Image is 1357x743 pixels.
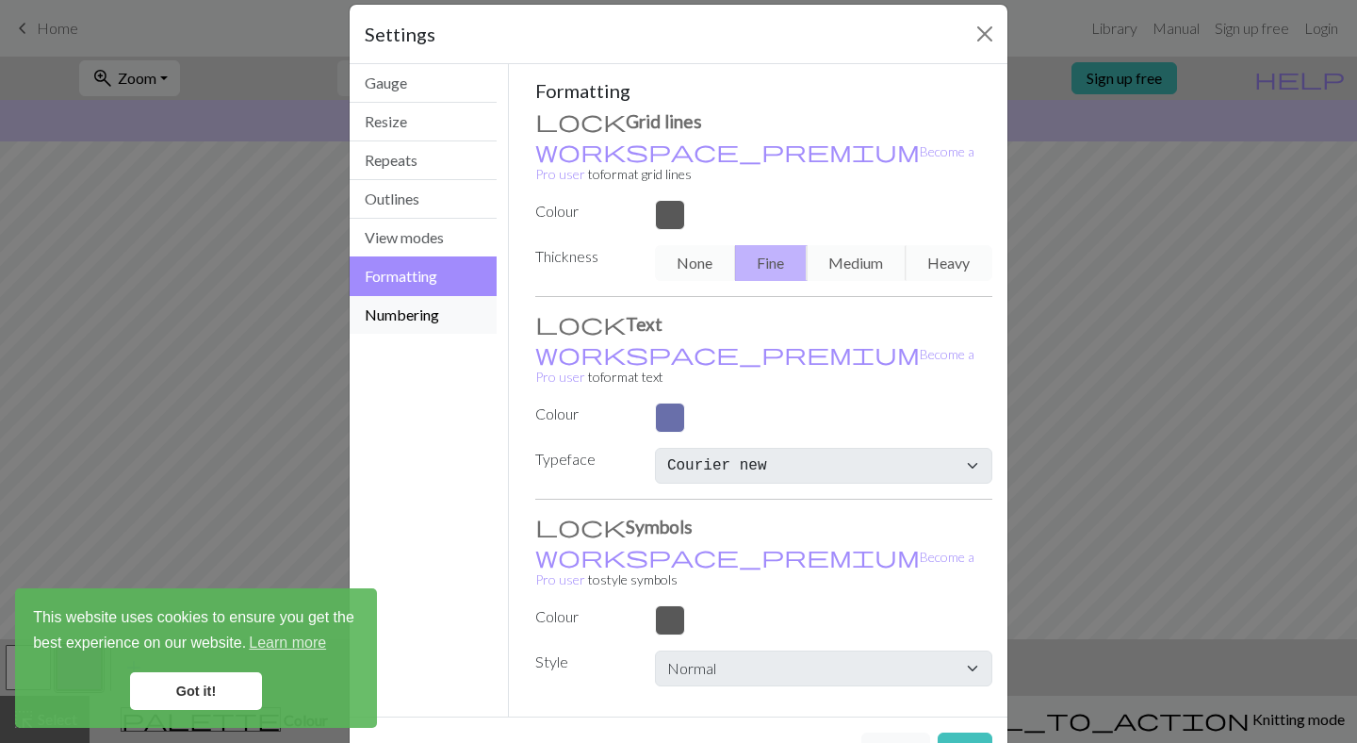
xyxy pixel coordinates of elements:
span: workspace_premium [535,543,920,570]
h3: Grid lines [535,109,993,132]
a: Become a Pro user [535,346,974,385]
h3: Text [535,312,993,335]
button: Formatting [350,256,497,296]
button: Repeats [350,141,497,180]
small: to style symbols [535,549,974,587]
small: to format text [535,346,974,385]
button: Close [970,19,1000,49]
label: Thickness [524,245,644,273]
small: to format grid lines [535,143,974,182]
h3: Symbols [535,515,993,537]
button: Numbering [350,296,497,334]
a: learn more about cookies [246,629,329,657]
span: workspace_premium [535,340,920,367]
span: This website uses cookies to ensure you get the best experience on our website. [33,606,359,657]
label: Style [524,651,644,679]
label: Typeface [524,448,644,476]
a: Become a Pro user [535,549,974,587]
a: dismiss cookie message [130,672,262,710]
label: Colour [524,403,644,425]
a: Become a Pro user [535,143,974,182]
h5: Settings [365,20,435,48]
label: Colour [524,605,644,628]
button: Gauge [350,64,497,103]
button: View modes [350,219,497,257]
button: Outlines [350,180,497,219]
label: Colour [524,200,644,223]
button: Resize [350,103,497,141]
div: cookieconsent [15,588,377,728]
h5: Formatting [535,79,993,102]
span: workspace_premium [535,138,920,164]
